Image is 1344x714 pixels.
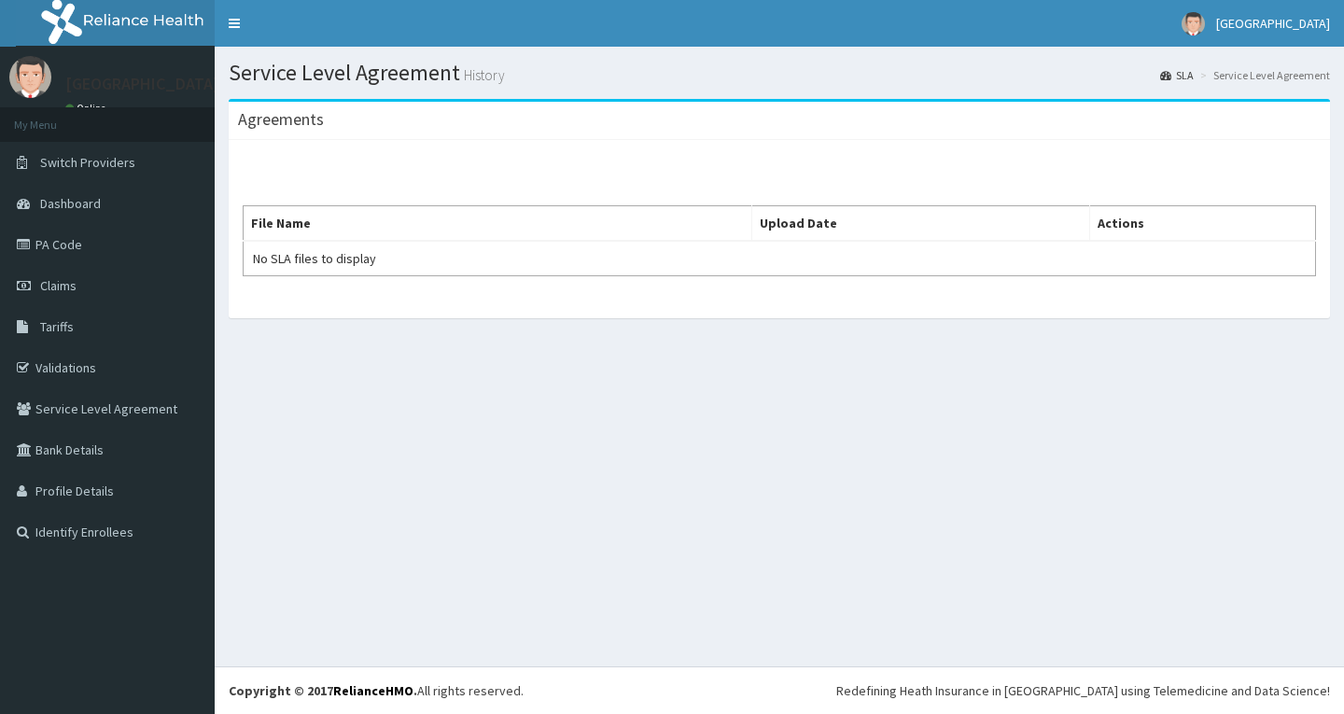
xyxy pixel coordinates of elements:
[460,68,505,82] small: History
[238,111,324,128] h3: Agreements
[1216,15,1330,32] span: [GEOGRAPHIC_DATA]
[1160,67,1194,83] a: SLA
[40,195,101,212] span: Dashboard
[40,277,77,294] span: Claims
[65,102,110,115] a: Online
[836,681,1330,700] div: Redefining Heath Insurance in [GEOGRAPHIC_DATA] using Telemedicine and Data Science!
[253,250,376,267] span: No SLA files to display
[1182,12,1205,35] img: User Image
[229,682,417,699] strong: Copyright © 2017 .
[65,76,219,92] p: [GEOGRAPHIC_DATA]
[9,56,51,98] img: User Image
[1196,67,1330,83] li: Service Level Agreement
[40,318,74,335] span: Tariffs
[333,682,413,699] a: RelianceHMO
[1089,206,1315,242] th: Actions
[40,154,135,171] span: Switch Providers
[229,61,1330,85] h1: Service Level Agreement
[215,666,1344,714] footer: All rights reserved.
[244,206,752,242] th: File Name
[751,206,1089,242] th: Upload Date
